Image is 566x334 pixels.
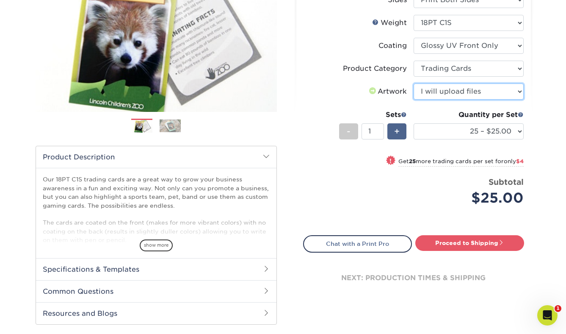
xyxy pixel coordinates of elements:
small: Get more trading cards per set for [398,158,524,167]
p: Our 18PT C1S trading cards are a great way to grow your business awareness in a fun and exciting ... [43,175,270,244]
span: only [504,158,524,164]
span: 1 [555,305,561,312]
div: next: production times & shipping [303,253,524,303]
div: Weight [372,18,407,28]
strong: 25 [409,158,416,164]
span: ! [389,156,392,165]
h2: Specifications & Templates [36,258,276,280]
strong: Subtotal [489,177,524,186]
img: Trading Cards 01 [131,119,152,134]
h2: Resources and Blogs [36,302,276,324]
span: $4 [516,158,524,164]
span: + [394,125,400,138]
span: show more [140,239,173,251]
div: Sets [339,110,407,120]
div: Product Category [343,64,407,74]
a: Chat with a Print Pro [303,235,412,252]
span: - [347,125,351,138]
div: $25.00 [420,188,524,208]
h2: Product Description [36,146,276,168]
h2: Common Questions [36,280,276,302]
iframe: Intercom live chat [537,305,558,326]
div: Coating [378,41,407,51]
div: Quantity per Set [414,110,524,120]
div: Artwork [367,86,407,97]
a: Proceed to Shipping [415,235,524,250]
img: Trading Cards 02 [160,119,181,132]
